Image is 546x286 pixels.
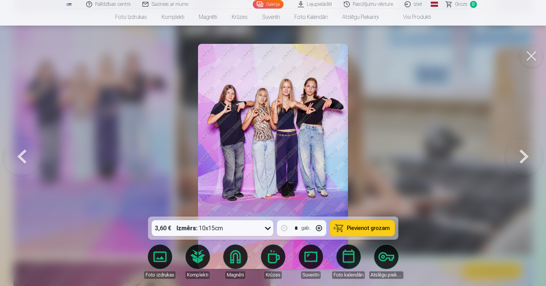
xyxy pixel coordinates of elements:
a: Foto kalendāri [332,245,366,279]
div: Krūzes [264,271,282,279]
div: 10x15cm [176,220,223,236]
div: gab. [301,224,310,232]
a: Komplekti [154,9,192,26]
div: Foto kalendāri [332,271,365,279]
strong: Izmērs : [176,224,197,232]
a: Foto izdrukas [108,9,154,26]
a: Suvenīri [255,9,287,26]
div: 3,60 € [151,220,174,236]
span: Pievienot grozam [347,225,390,231]
div: Magnēti [225,271,245,279]
span: Grozs [455,1,468,8]
a: Krūzes [224,9,255,26]
div: Suvenīri [301,271,321,279]
a: Suvenīri [294,245,328,279]
button: Pievienot grozam [330,220,395,236]
a: Atslēgu piekariņi [335,9,386,26]
a: Komplekti [181,245,215,279]
a: Magnēti [218,245,252,279]
a: Visi produkti [386,9,438,26]
a: Foto izdrukas [143,245,177,279]
a: Atslēgu piekariņi [369,245,403,279]
img: /fa1 [66,2,72,6]
div: Atslēgu piekariņi [369,271,403,279]
span: 0 [470,1,477,8]
div: Komplekti [186,271,210,279]
div: Foto izdrukas [144,271,176,279]
a: Foto kalendāri [287,9,335,26]
a: Krūzes [256,245,290,279]
a: Magnēti [192,9,224,26]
